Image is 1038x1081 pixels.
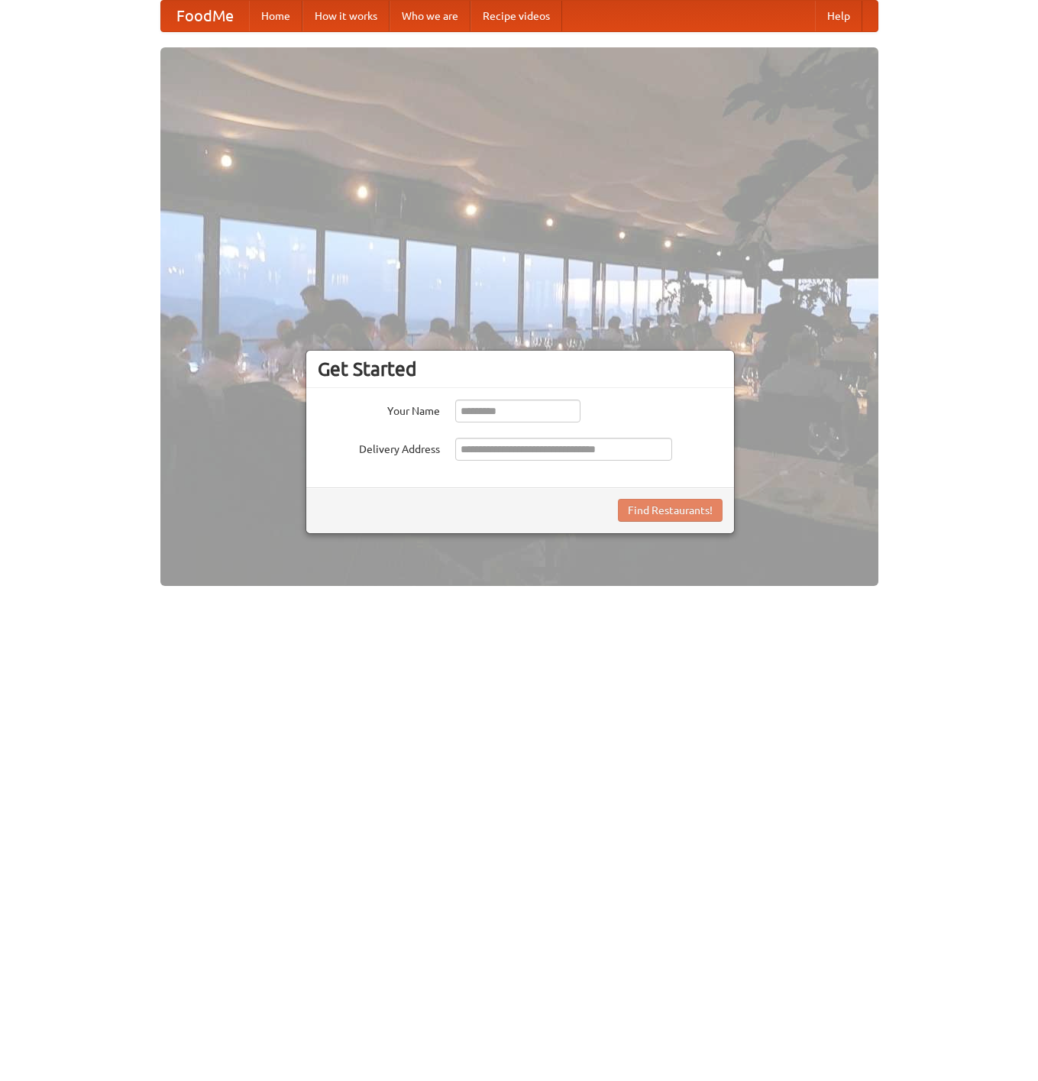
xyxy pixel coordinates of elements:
[302,1,390,31] a: How it works
[815,1,862,31] a: Help
[318,438,440,457] label: Delivery Address
[318,358,723,380] h3: Get Started
[318,400,440,419] label: Your Name
[618,499,723,522] button: Find Restaurants!
[390,1,470,31] a: Who we are
[249,1,302,31] a: Home
[161,1,249,31] a: FoodMe
[470,1,562,31] a: Recipe videos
